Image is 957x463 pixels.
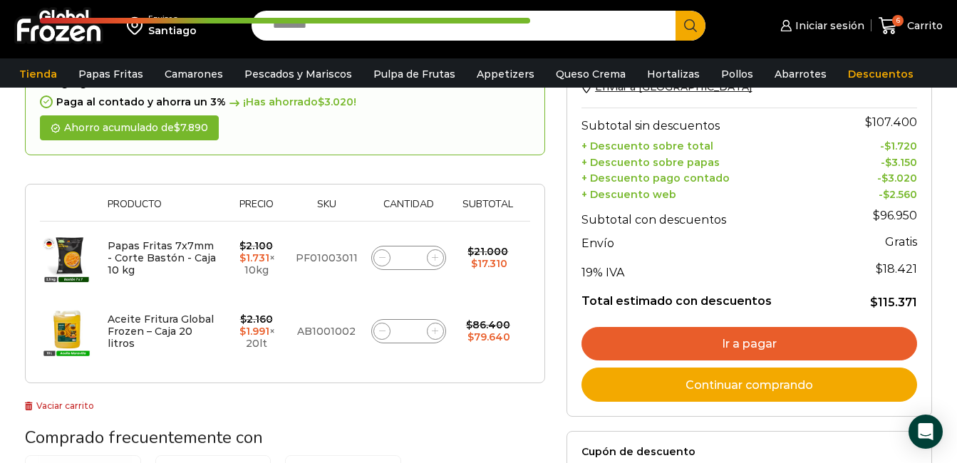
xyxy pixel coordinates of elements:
[676,11,705,41] button: Search button
[884,140,917,152] bdi: 1.720
[318,95,324,108] span: $
[885,156,917,169] bdi: 3.150
[865,115,917,129] bdi: 107.400
[640,61,707,88] a: Hortalizas
[127,14,148,38] img: address-field-icon.svg
[366,61,462,88] a: Pulpa de Frutas
[100,199,224,221] th: Producto
[25,400,94,411] a: Vaciar carrito
[581,283,840,310] th: Total estimado con descuentos
[318,95,353,108] bdi: 3.020
[289,199,365,221] th: Sku
[148,14,197,24] div: Enviar a
[881,172,917,184] bdi: 3.020
[840,136,917,152] td: -
[883,188,917,201] bdi: 2.560
[148,24,197,38] div: Santiago
[239,325,246,338] span: $
[840,152,917,169] td: -
[239,251,246,264] span: $
[289,295,365,368] td: AB1001002
[25,426,263,449] span: Comprado frecuentemente con
[399,248,419,268] input: Product quantity
[885,156,891,169] span: $
[873,209,880,222] span: $
[840,169,917,185] td: -
[71,61,150,88] a: Papas Fritas
[892,15,904,26] span: 6
[879,9,943,43] a: 6 Carrito
[581,230,840,255] th: Envío
[467,245,508,258] bdi: 21.000
[581,108,840,136] th: Subtotal sin descuentos
[157,61,230,88] a: Camarones
[581,327,917,361] a: Ir a pagar
[240,313,273,326] bdi: 2.160
[174,121,180,134] span: $
[226,96,356,108] span: ¡Has ahorrado !
[467,331,510,343] bdi: 79.640
[467,245,474,258] span: $
[471,257,507,270] bdi: 17.310
[581,368,917,402] a: Continuar comprando
[840,185,917,202] td: -
[240,313,247,326] span: $
[453,199,524,221] th: Subtotal
[883,188,889,201] span: $
[884,140,891,152] span: $
[471,257,477,270] span: $
[581,254,840,283] th: 19% IVA
[365,199,453,221] th: Cantidad
[301,66,412,90] span: ¡Has ahorrado !
[224,199,289,221] th: Precio
[224,221,289,295] td: × 10kg
[876,262,883,276] span: $
[581,169,840,185] th: + Descuento pago contado
[467,331,474,343] span: $
[470,61,542,88] a: Appetizers
[870,296,878,309] span: $
[881,172,888,184] span: $
[581,136,840,152] th: + Descuento sobre total
[108,239,216,276] a: Papas Fritas 7x7mm - Corte Bastón - Caja 10 kg
[865,115,872,129] span: $
[581,202,840,230] th: Subtotal con descuentos
[904,19,943,33] span: Carrito
[466,318,472,331] span: $
[767,61,834,88] a: Abarrotes
[399,321,419,341] input: Product quantity
[870,296,917,309] bdi: 115.371
[237,61,359,88] a: Pescados y Mariscos
[414,66,530,90] a: Obtener más descuento
[239,239,246,252] span: $
[885,235,917,249] strong: Gratis
[581,152,840,169] th: + Descuento sobre papas
[174,121,208,134] bdi: 7.890
[289,221,365,295] td: PF01003011
[581,446,917,458] label: Cupón de descuento
[876,262,917,276] span: 18.421
[239,325,269,338] bdi: 1.991
[239,251,269,264] bdi: 1.731
[873,209,917,222] bdi: 96.950
[909,415,943,449] div: Open Intercom Messenger
[841,61,921,88] a: Descuentos
[40,115,219,140] div: Ahorro acumulado de
[224,295,289,368] td: × 20lt
[239,239,273,252] bdi: 2.100
[108,313,214,350] a: Aceite Fritura Global Frozen – Caja 20 litros
[12,61,64,88] a: Tienda
[40,96,530,108] div: Paga al contado y ahorra un 3%
[549,61,633,88] a: Queso Crema
[466,318,510,331] bdi: 86.400
[714,61,760,88] a: Pollos
[581,185,840,202] th: + Descuento web
[792,19,864,33] span: Iniciar sesión
[777,11,864,40] a: Iniciar sesión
